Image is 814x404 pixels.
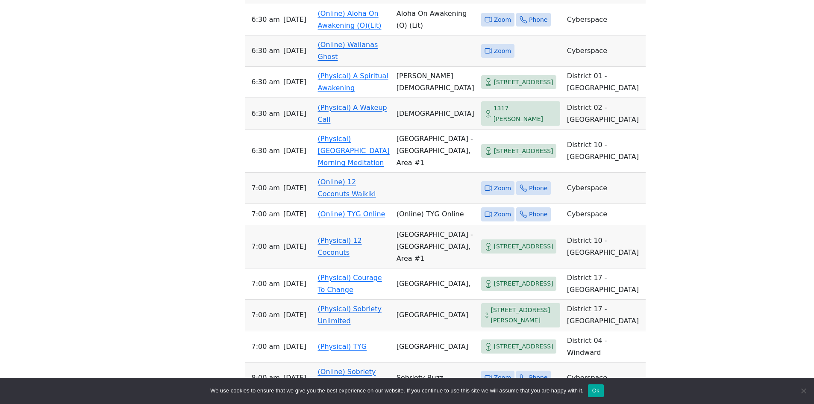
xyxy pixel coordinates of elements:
td: [DEMOGRAPHIC_DATA] [393,98,478,130]
span: [STREET_ADDRESS][PERSON_NAME] [491,305,557,326]
a: (Online) Wailanas Ghost [318,41,378,61]
span: 8:00 AM [252,372,280,384]
a: (Physical) TYG [318,342,367,351]
span: [DATE] [283,14,306,26]
td: (Online) TYG Online [393,204,478,225]
span: Zoom [494,209,511,220]
span: 6:30 AM [252,45,280,57]
a: (Online) Aloha On Awakening (O)(Lit) [318,9,382,29]
span: Zoom [494,46,511,56]
span: 7:00 AM [252,341,280,353]
td: Cyberspace [564,35,646,67]
td: Cyberspace [564,4,646,35]
td: District 01 - [GEOGRAPHIC_DATA] [564,67,646,98]
span: 6:30 AM [252,145,280,157]
td: Aloha On Awakening (O) (Lit) [393,4,478,35]
span: Zoom [494,183,511,194]
span: Phone [529,15,547,25]
td: Cyberspace [564,204,646,225]
span: Zoom [494,15,511,25]
td: [PERSON_NAME][DEMOGRAPHIC_DATA] [393,67,478,98]
a: (Online) 12 Coconuts Waikiki [318,178,376,198]
td: District 10 - [GEOGRAPHIC_DATA] [564,225,646,268]
span: Phone [529,372,547,383]
span: [DATE] [283,108,306,120]
span: 7:00 AM [252,182,280,194]
a: (Physical) A Spiritual Awakening [318,72,388,92]
span: [DATE] [283,76,306,88]
span: [STREET_ADDRESS] [494,77,553,88]
a: (Physical) A Wakeup Call [318,103,387,124]
span: [DATE] [283,45,306,57]
span: [DATE] [283,145,306,157]
td: [GEOGRAPHIC_DATA] - [GEOGRAPHIC_DATA], Area #1 [393,225,478,268]
span: [DATE] [283,309,306,321]
span: [DATE] [283,341,306,353]
span: 6:30 AM [252,14,280,26]
span: 7:00 AM [252,208,280,220]
span: We use cookies to ensure that we give you the best experience on our website. If you continue to ... [210,386,583,395]
td: [GEOGRAPHIC_DATA] - [GEOGRAPHIC_DATA], Area #1 [393,130,478,173]
span: [STREET_ADDRESS] [494,146,553,156]
span: [DATE] [283,372,306,384]
td: [GEOGRAPHIC_DATA] [393,300,478,331]
td: [GEOGRAPHIC_DATA], [393,268,478,300]
span: No [799,386,808,395]
td: District 10 - [GEOGRAPHIC_DATA] [564,130,646,173]
span: [DATE] [283,278,306,290]
span: 1317 [PERSON_NAME] [494,103,557,124]
td: Cyberspace [564,173,646,204]
a: (Physical) Courage To Change [318,274,382,294]
span: 7:00 AM [252,309,280,321]
button: Ok [588,384,604,397]
span: 6:30 AM [252,108,280,120]
td: District 02 - [GEOGRAPHIC_DATA] [564,98,646,130]
span: [DATE] [283,241,306,253]
span: 7:00 AM [252,241,280,253]
td: District 17 - [GEOGRAPHIC_DATA] [564,300,646,331]
span: 6:30 AM [252,76,280,88]
span: [DATE] [283,208,306,220]
td: [GEOGRAPHIC_DATA] [393,331,478,363]
td: District 17 - [GEOGRAPHIC_DATA] [564,268,646,300]
td: Sobriety Buzz [393,363,478,394]
span: [STREET_ADDRESS] [494,241,553,252]
a: (Physical) 12 Coconuts [318,236,362,257]
span: [STREET_ADDRESS] [494,278,553,289]
a: (Physical) Sobriety Unlimited [318,305,382,325]
span: Phone [529,183,547,194]
td: District 04 - Windward [564,331,646,363]
span: [STREET_ADDRESS] [494,341,553,352]
span: Phone [529,209,547,220]
span: Zoom [494,372,511,383]
a: (Online) TYG Online [318,210,385,218]
span: [DATE] [283,182,306,194]
a: (Physical) [GEOGRAPHIC_DATA] Morning Meditation [318,135,390,167]
td: Cyberspace [564,363,646,394]
a: (Online) Sobriety Buzz [318,368,376,388]
span: 7:00 AM [252,278,280,290]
